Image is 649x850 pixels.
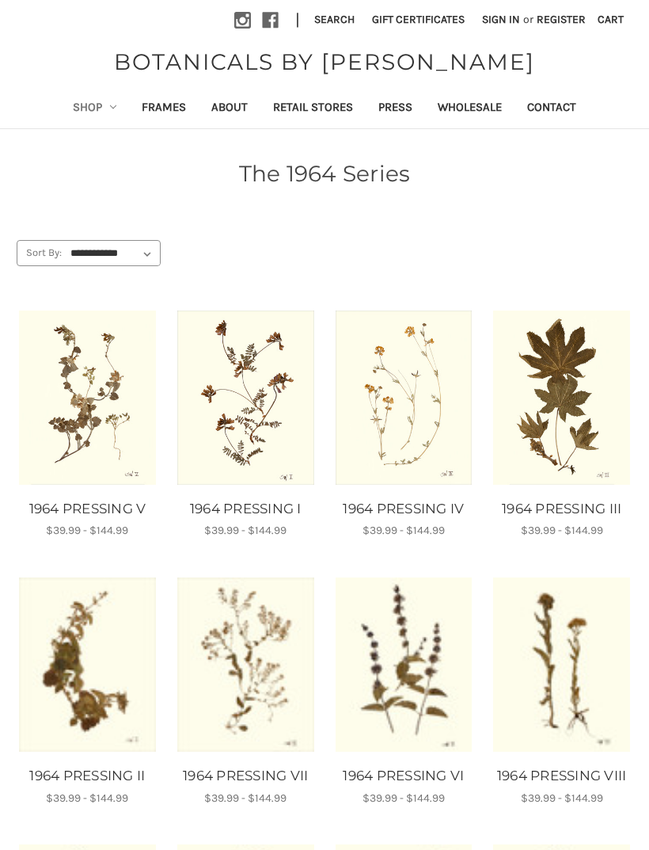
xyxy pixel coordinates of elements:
span: $39.99 - $144.99 [362,791,445,805]
a: BOTANICALS BY [PERSON_NAME] [106,45,543,78]
a: 1964 PRESSING II, Price range from $39.99 to $144.99 [17,766,158,787]
img: Unframed [493,311,630,485]
li: | [290,8,306,33]
span: or [522,11,535,28]
a: Shop [60,90,130,128]
span: $39.99 - $144.99 [46,524,128,537]
span: $39.99 - $144.99 [204,791,287,805]
a: 1964 PRESSING VII, Price range from $39.99 to $144.99 [175,766,317,787]
label: Sort By: [17,241,62,265]
img: Unframed [336,577,473,752]
a: 1964 PRESSING IV, Price range from $39.99 to $144.99 [333,499,475,520]
a: About [199,90,260,128]
a: Retail Stores [260,90,366,128]
img: Unframed [19,311,156,485]
a: 1964 PRESSING III, Price range from $39.99 to $144.99 [491,499,632,520]
a: 1964 PRESSING VIII, Price range from $39.99 to $144.99 [493,574,630,755]
span: $39.99 - $144.99 [521,524,603,537]
a: 1964 PRESSING VI, Price range from $39.99 to $144.99 [333,766,475,787]
a: Press [366,90,425,128]
a: Contact [514,90,589,128]
span: $39.99 - $144.99 [204,524,287,537]
a: 1964 PRESSING IV, Price range from $39.99 to $144.99 [336,307,473,488]
img: Unframed [177,577,314,752]
a: Wholesale [425,90,514,128]
a: 1964 PRESSING II, Price range from $39.99 to $144.99 [19,574,156,755]
img: Unframed [19,577,156,752]
a: Frames [129,90,199,128]
h1: The 1964 Series [17,157,632,190]
a: 1964 PRESSING I, Price range from $39.99 to $144.99 [175,499,317,520]
img: Unframed [177,311,314,485]
span: $39.99 - $144.99 [521,791,603,805]
img: Unframed [336,311,473,485]
a: 1964 PRESSING V, Price range from $39.99 to $144.99 [17,499,158,520]
a: 1964 PRESSING III, Price range from $39.99 to $144.99 [493,307,630,488]
a: 1964 PRESSING I, Price range from $39.99 to $144.99 [177,307,314,488]
img: Unframed [493,577,630,752]
a: 1964 PRESSING VII, Price range from $39.99 to $144.99 [177,574,314,755]
a: 1964 PRESSING V, Price range from $39.99 to $144.99 [19,307,156,488]
a: 1964 PRESSING VIII, Price range from $39.99 to $144.99 [491,766,632,787]
span: $39.99 - $144.99 [46,791,128,805]
a: 1964 PRESSING VI, Price range from $39.99 to $144.99 [336,574,473,755]
span: Cart [598,13,624,26]
span: $39.99 - $144.99 [362,524,445,537]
